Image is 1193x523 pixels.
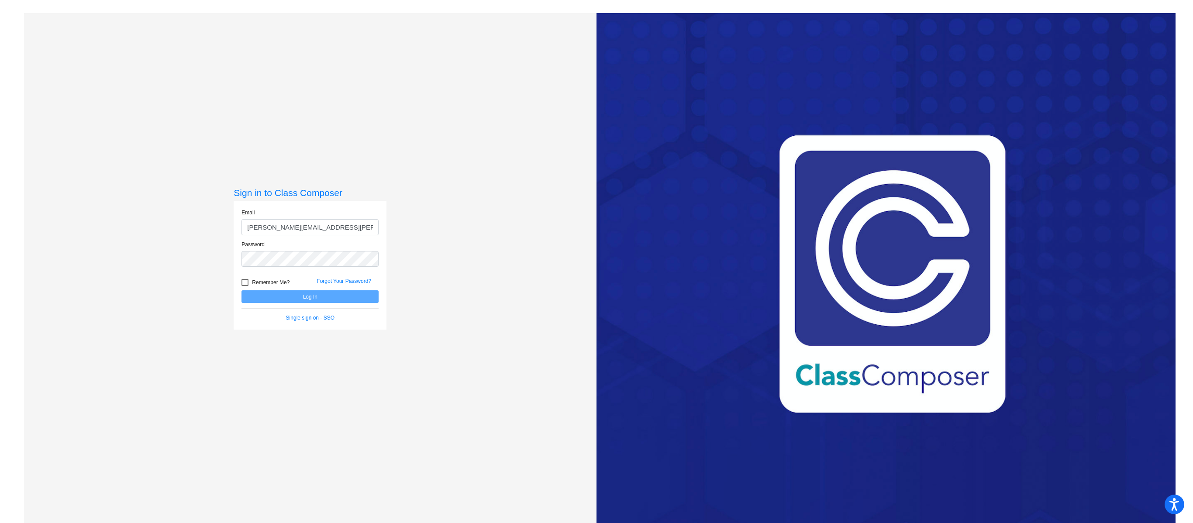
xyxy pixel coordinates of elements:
h3: Sign in to Class Composer [234,187,386,198]
a: Forgot Your Password? [317,278,371,284]
label: Password [241,241,265,248]
button: Log In [241,290,379,303]
a: Single sign on - SSO [286,315,334,321]
label: Email [241,209,255,217]
span: Remember Me? [252,277,290,288]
